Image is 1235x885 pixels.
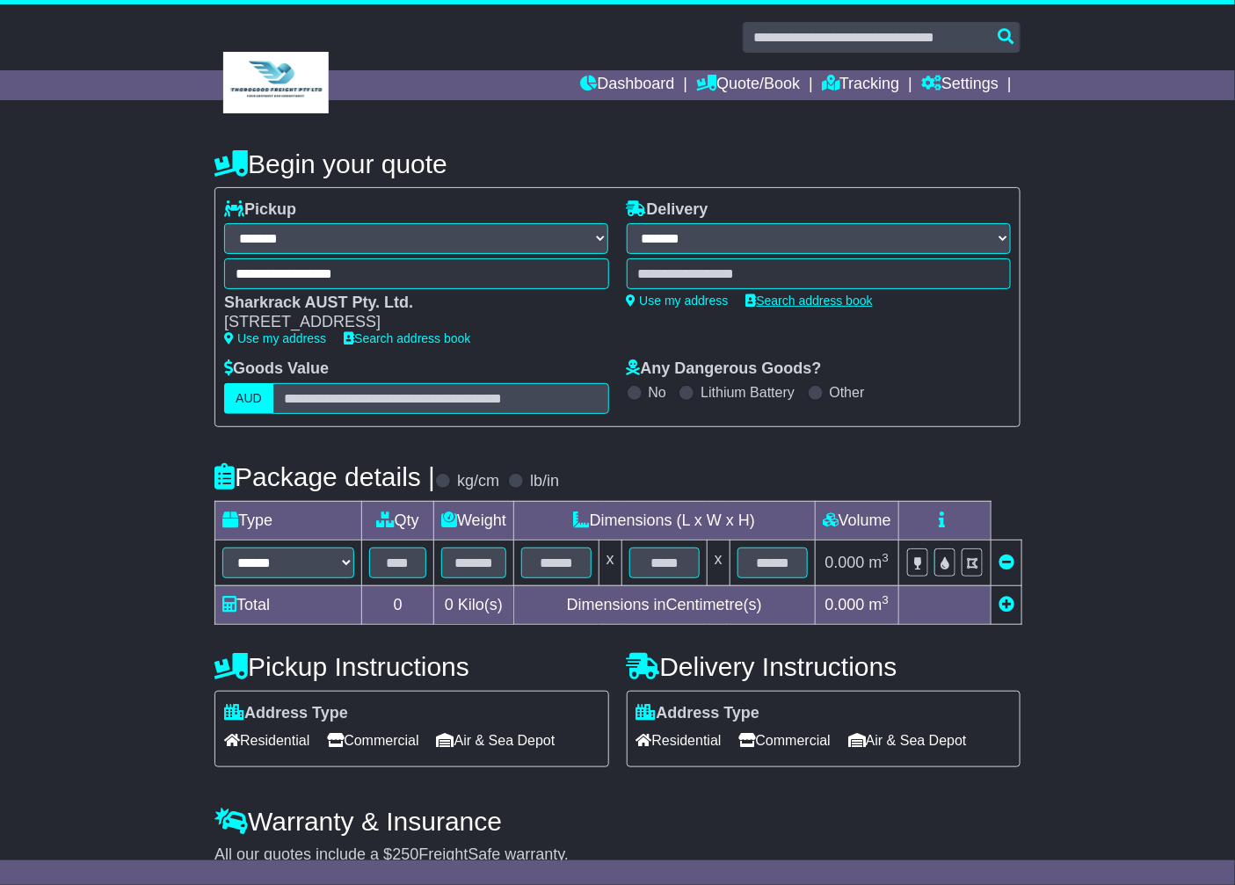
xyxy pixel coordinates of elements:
[224,294,591,313] div: Sharkrack AUST Pty. Ltd.
[513,585,815,624] td: Dimensions in Centimetre(s)
[825,596,865,613] span: 0.000
[344,331,470,345] a: Search address book
[999,596,1014,613] a: Add new item
[224,331,326,345] a: Use my address
[869,554,890,571] span: m
[627,200,708,220] label: Delivery
[746,294,873,308] a: Search address book
[437,727,556,754] span: Air & Sea Depot
[825,554,865,571] span: 0.000
[830,384,865,401] label: Other
[224,313,591,332] div: [STREET_ADDRESS]
[739,727,831,754] span: Commercial
[362,501,434,540] td: Qty
[362,585,434,624] td: 0
[224,200,296,220] label: Pickup
[327,727,418,754] span: Commercial
[214,845,1021,865] div: All our quotes include a $ FreightSafe warranty.
[883,593,890,606] sup: 3
[869,596,890,613] span: m
[445,596,454,613] span: 0
[392,845,418,863] span: 250
[707,540,730,585] td: x
[214,462,435,491] h4: Package details |
[434,501,514,540] td: Weight
[224,727,309,754] span: Residential
[649,384,666,401] label: No
[530,472,559,491] label: lb/in
[848,727,967,754] span: Air & Sea Depot
[580,70,674,100] a: Dashboard
[815,501,898,540] td: Volume
[627,359,822,379] label: Any Dangerous Goods?
[999,554,1014,571] a: Remove this item
[224,359,329,379] label: Goods Value
[457,472,499,491] label: kg/cm
[214,807,1021,836] h4: Warranty & Insurance
[224,383,273,414] label: AUD
[696,70,800,100] a: Quote/Book
[701,384,795,401] label: Lithium Battery
[214,652,608,681] h4: Pickup Instructions
[214,149,1021,178] h4: Begin your quote
[224,704,348,723] label: Address Type
[627,294,729,308] a: Use my address
[215,501,362,540] td: Type
[636,727,722,754] span: Residential
[636,704,760,723] label: Address Type
[599,540,621,585] td: x
[921,70,999,100] a: Settings
[822,70,899,100] a: Tracking
[513,501,815,540] td: Dimensions (L x W x H)
[434,585,514,624] td: Kilo(s)
[215,585,362,624] td: Total
[883,551,890,564] sup: 3
[627,652,1021,681] h4: Delivery Instructions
